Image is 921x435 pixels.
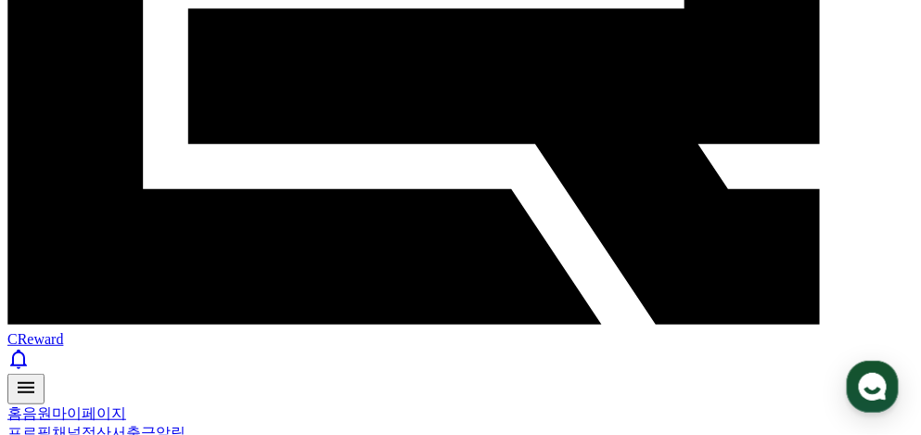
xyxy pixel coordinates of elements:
[61,146,306,183] div: 마감 후, 선정된 채널은 별도의 연락이 있을 예정입니다.
[101,10,171,31] div: Creward
[7,314,914,347] a: CReward
[22,405,52,421] a: 음원
[61,192,306,211] div: 감사합니다.
[61,99,306,118] div: 안녕하세요.
[59,73,106,88] div: Creward
[52,405,126,421] a: 마이페이지
[61,118,306,136] div: 프로모션 신청에 감사드립니다.
[7,331,63,347] span: CReward
[7,405,22,421] a: 홈
[101,31,256,45] div: 몇 분 내 답변 받으실 수 있어요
